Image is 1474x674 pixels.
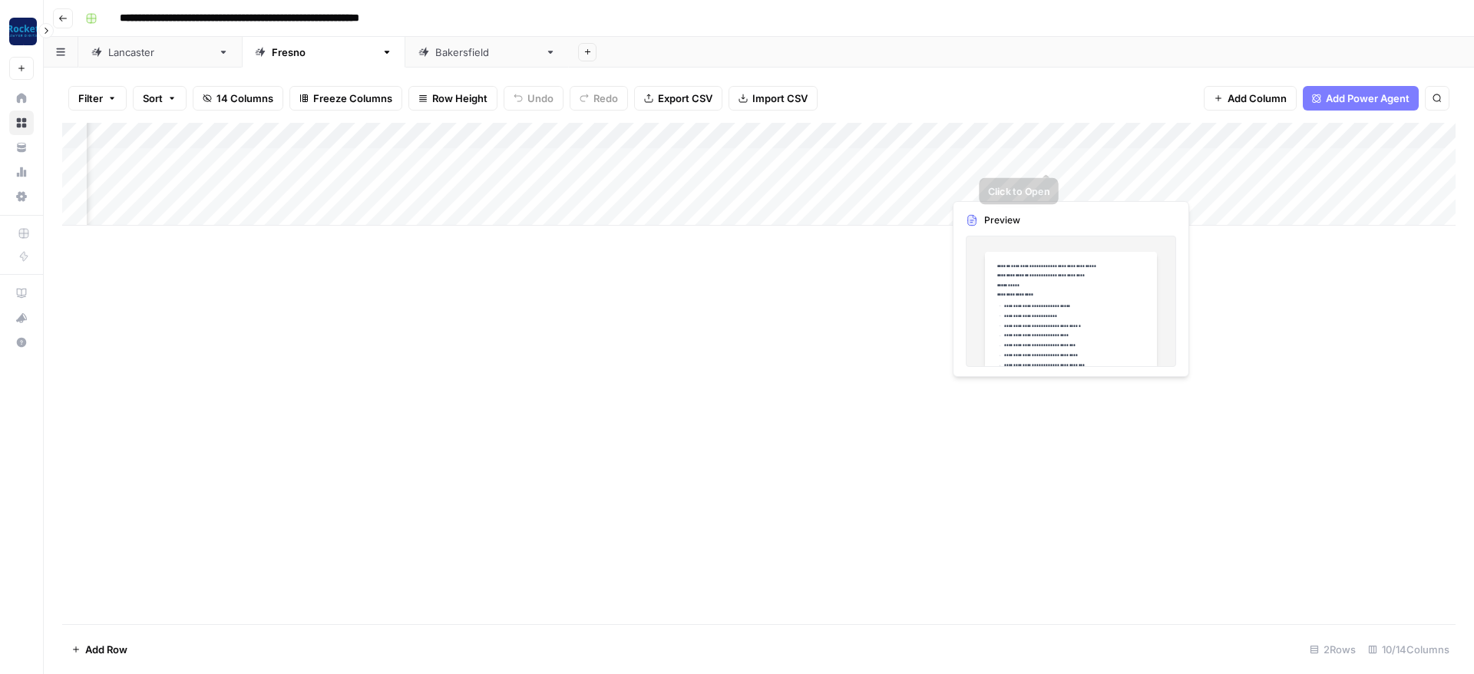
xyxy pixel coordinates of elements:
button: Undo [504,86,563,111]
button: Filter [68,86,127,111]
button: Freeze Columns [289,86,402,111]
a: Your Data [9,135,34,160]
button: Sort [133,86,187,111]
button: 14 Columns [193,86,283,111]
div: [GEOGRAPHIC_DATA] [108,45,212,60]
button: Add Row [62,637,137,662]
a: Settings [9,184,34,209]
a: [GEOGRAPHIC_DATA] [405,37,569,68]
span: Freeze Columns [313,91,392,106]
span: Add Column [1228,91,1287,106]
button: Add Power Agent [1303,86,1419,111]
span: Row Height [432,91,487,106]
div: 2 Rows [1304,637,1362,662]
a: AirOps Academy [9,281,34,306]
button: Add Column [1204,86,1297,111]
a: Home [9,86,34,111]
a: [GEOGRAPHIC_DATA] [78,37,242,68]
a: Usage [9,160,34,184]
span: Import CSV [752,91,808,106]
span: 14 Columns [216,91,273,106]
button: Workspace: Rocket Pilots [9,12,34,51]
button: Export CSV [634,86,722,111]
div: [GEOGRAPHIC_DATA] [272,45,375,60]
span: Add Power Agent [1326,91,1410,106]
span: Sort [143,91,163,106]
button: Redo [570,86,628,111]
button: Help + Support [9,330,34,355]
img: Rocket Pilots Logo [9,18,37,45]
span: Redo [593,91,618,106]
button: What's new? [9,306,34,330]
button: Row Height [408,86,497,111]
span: Filter [78,91,103,106]
span: Undo [527,91,554,106]
div: [GEOGRAPHIC_DATA] [435,45,539,60]
span: Export CSV [658,91,712,106]
div: What's new? [10,306,33,329]
button: Import CSV [729,86,818,111]
span: Add Row [85,642,127,657]
div: 10/14 Columns [1362,637,1456,662]
a: [GEOGRAPHIC_DATA] [242,37,405,68]
a: Browse [9,111,34,135]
